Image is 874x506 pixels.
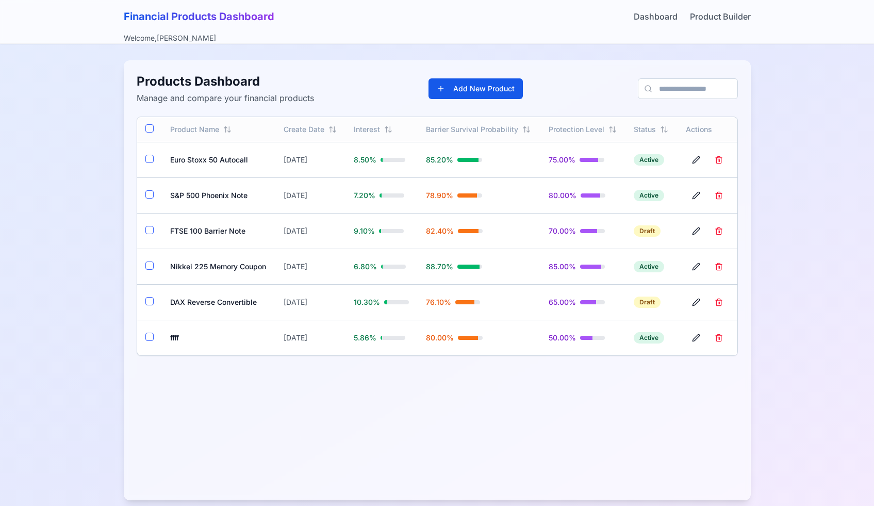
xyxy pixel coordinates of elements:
td: ffff [162,320,275,355]
th: Actions [678,117,737,142]
p: Manage and compare your financial products [137,92,314,104]
span: Interest [354,124,380,135]
div: Active [634,154,664,166]
a: Dashboard [634,10,678,23]
span: 70.00% [549,226,576,236]
button: Barrier Survival Probability [426,124,531,135]
td: [DATE] [275,177,345,213]
span: 8.50% [354,155,376,165]
td: [DATE] [275,249,345,284]
button: Protection Level [549,124,617,135]
td: [DATE] [275,142,345,177]
span: 82.40% [426,226,454,236]
span: Status [634,124,656,135]
h2: Products Dashboard [137,73,314,90]
span: 50.00% [549,333,576,343]
span: Barrier Survival Probability [426,124,518,135]
div: Active [634,332,664,344]
span: 78.90% [426,190,453,201]
button: Create Date [284,124,337,135]
a: Product Builder [690,10,751,23]
span: Product Name [170,124,219,135]
span: 6.80% [354,262,377,272]
span: 7.20% [354,190,375,201]
div: Active [634,261,664,272]
span: 10.30% [354,297,380,307]
span: 76.10% [426,297,451,307]
span: 65.00% [549,297,576,307]
div: Active [634,190,664,201]
button: Interest [354,124,392,135]
span: 88.70% [426,262,453,272]
span: 80.00% [426,333,454,343]
button: Status [634,124,668,135]
h1: Financial Products Dashboard [124,9,274,24]
td: DAX Reverse Convertible [162,284,275,320]
span: Protection Level [549,124,604,135]
div: Draft [634,225,661,237]
span: 80.00% [549,190,576,201]
span: 85.00% [549,262,576,272]
span: 9.10% [354,226,375,236]
span: 85.20% [426,155,453,165]
td: Nikkei 225 Memory Coupon [162,249,275,284]
td: [DATE] [275,320,345,355]
td: [DATE] [275,213,345,249]
td: Euro Stoxx 50 Autocall [162,142,275,177]
button: Product Name [170,124,232,135]
span: 75.00% [549,155,575,165]
div: Draft [634,297,661,308]
td: S&P 500 Phoenix Note [162,177,275,213]
span: 5.86% [354,333,376,343]
span: Create Date [284,124,324,135]
button: Add New Product [428,78,523,99]
td: [DATE] [275,284,345,320]
div: Welcome, [PERSON_NAME] [124,33,216,43]
td: FTSE 100 Barrier Note [162,213,275,249]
